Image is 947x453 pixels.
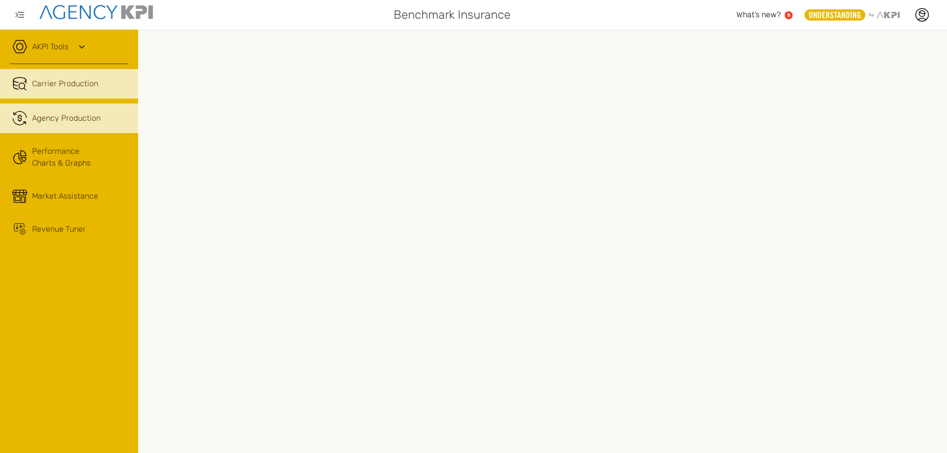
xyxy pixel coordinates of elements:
[787,12,790,18] text: 5
[785,11,793,19] a: 5
[394,6,510,24] span: Benchmark Insurance
[32,112,101,124] span: Agency Production
[32,78,98,90] span: Carrier Production
[32,190,98,202] span: Market Assistance
[32,41,69,53] a: AKPI Tools
[32,223,86,235] span: Revenue Tuner
[736,10,781,19] span: What’s new?
[39,5,153,19] img: agencykpi-logo-550x69-2d9e3fa8.png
